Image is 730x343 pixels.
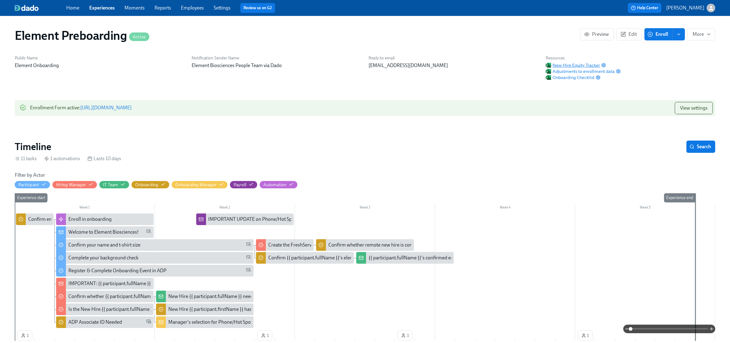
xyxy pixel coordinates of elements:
button: Onboarding [132,181,169,188]
span: 1 [401,333,409,339]
div: Confirm employment details for new hire {{ participant.fullName }} (starting {{ participant.start... [16,213,54,225]
span: Adjustments to enrollment data [546,68,615,74]
span: Personal Email [246,254,251,262]
a: Edit [617,28,642,40]
div: Hide IT Team [103,182,118,188]
div: Register & Complete Onboarding Event in ADP [56,265,254,277]
div: Hide Payroll [234,182,246,188]
h6: Public Name [15,55,184,61]
button: 1 [578,330,593,341]
span: 1 [261,333,269,339]
button: Payroll [230,181,257,188]
button: Enroll [644,28,673,40]
h6: Reply-to email [369,55,538,61]
div: Hide Onboarding Manager [175,182,216,188]
div: Hide Onboarding [135,182,158,188]
div: Welcome to Element Biosciences! [56,226,154,238]
div: 1 automations [44,155,80,162]
div: Hide Hiring Manager [56,182,86,188]
div: Confirm your name and t-shirt size [56,239,254,251]
a: [URL][DOMAIN_NAME] [80,105,132,111]
div: Confirm whether {{ participant.fullName }} needs Phone or Cell/Internet Reimbursement [68,293,254,300]
span: Work Email [146,319,151,326]
h1: Element Preboarding [15,28,149,43]
button: [PERSON_NAME] [666,4,715,12]
button: Help Center [628,3,661,13]
p: [EMAIL_ADDRESS][DOMAIN_NAME] [369,62,538,69]
h6: Notification Sender Name [192,55,361,61]
div: IMPORTANT: {{ participant.fullName }} has accepted our offer! [68,280,200,287]
div: Is the New Hire {{ participant.fullName }} working a shift differential? [56,303,154,315]
div: Manager's selection for Phone/Hot Spot/Reimbursement for {{ participant.fullName }} [168,319,349,326]
span: Onboarding Checklist [546,74,594,81]
span: Help Center [631,5,658,11]
div: Experience start [15,193,48,202]
a: Home [66,5,79,11]
span: Enroll [649,31,668,37]
div: IMPORTANT: {{ participant.fullName }} has accepted our offer! [56,278,154,289]
span: More [693,31,710,37]
div: Enrollment Form active : [30,102,132,114]
span: Personal Email [246,267,251,274]
div: Enroll in onboarding [56,213,154,225]
div: IMPORTANT UPDATE on Phone/Hot Spot/Reimbursement for {{ participant.fullName }} (DOH{{ participan... [196,213,294,225]
span: 1 [581,333,589,339]
span: New Hire Equity Tracker [546,62,600,68]
a: Reports [155,5,171,11]
button: 1 [398,330,412,341]
img: dado [15,5,39,11]
button: IT Team [99,181,129,188]
div: New Hire {{ participant.fullName }} needs a Company Phone/Hot Spot [168,293,315,300]
div: New Hire {{ participant.fullName }} needs a Company Phone/Hot Spot [156,291,254,302]
button: Onboarding Manager [172,181,227,188]
span: Personal Email [146,229,151,236]
div: Week 1 [15,204,155,212]
div: Confirm employment details for new hire {{ participant.fullName }} (starting {{ participant.start... [28,216,274,223]
span: Active [129,35,149,39]
div: Manager's selection for Phone/Hot Spot/Reimbursement for {{ participant.fullName }} [156,316,254,328]
p: [PERSON_NAME] [666,5,704,11]
button: Hiring Manager [52,181,97,188]
h6: Filter by Actor [15,172,45,179]
button: Automation [260,181,297,188]
div: Week 5 [575,204,715,212]
div: Welcome to Element Biosciences! [68,229,139,236]
div: Confirm your name and t-shirt size [68,242,140,248]
p: Element Biosciences People Team via Dado [192,62,361,69]
div: {{ participant.fullName }}'s confirmed email [369,254,460,261]
button: Review us on G2 [240,3,275,13]
div: Create the FreshServices ticket for {{ participant.fullName }} [268,242,392,248]
button: enroll [673,28,685,40]
a: dado [15,5,66,11]
img: Excel [546,75,551,80]
div: Hide Participant [18,182,39,188]
button: Search [686,141,715,153]
div: Week 3 [295,204,435,212]
button: More [687,28,715,40]
div: New Hire {{ participant.firstName }} has a shift differential: [168,306,290,313]
a: Moments [124,5,145,11]
img: Excel [546,62,551,68]
div: New Hire {{ participant.firstName }} has a shift differential: [156,303,254,315]
a: ExcelOnboarding Checklist [546,74,594,81]
p: Element Onboarding [15,62,184,69]
div: Confirm whether remote new hire is coming on-site for their start [316,239,414,251]
div: Lasts 10 days [87,155,121,162]
div: ADP Associate ID Needed [68,319,122,326]
div: Is the New Hire {{ participant.fullName }} working a shift differential? [68,306,212,313]
h2: Timeline [15,141,51,153]
div: Confirm {{ participant.fullName }}'s elembio email [268,254,373,261]
div: Enroll in onboarding [68,216,112,223]
span: View settings [680,105,708,111]
div: IMPORTANT UPDATE on Phone/Hot Spot/Reimbursement for {{ participant.fullName }} (DOH{{ participan... [208,216,480,223]
a: Review us on G2 [243,5,272,11]
button: 1 [258,330,272,341]
a: Employees [181,5,204,11]
a: ExcelAdjustments to enrollment data [546,68,615,74]
div: Week 4 [435,204,575,212]
div: Create the FreshServices ticket for {{ participant.fullName }} [256,239,314,251]
span: Search [691,144,711,150]
div: Confirm whether remote new hire is coming on-site for their start [328,242,464,248]
div: Complete your background check [68,254,139,261]
div: Hide Automation [263,182,286,188]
